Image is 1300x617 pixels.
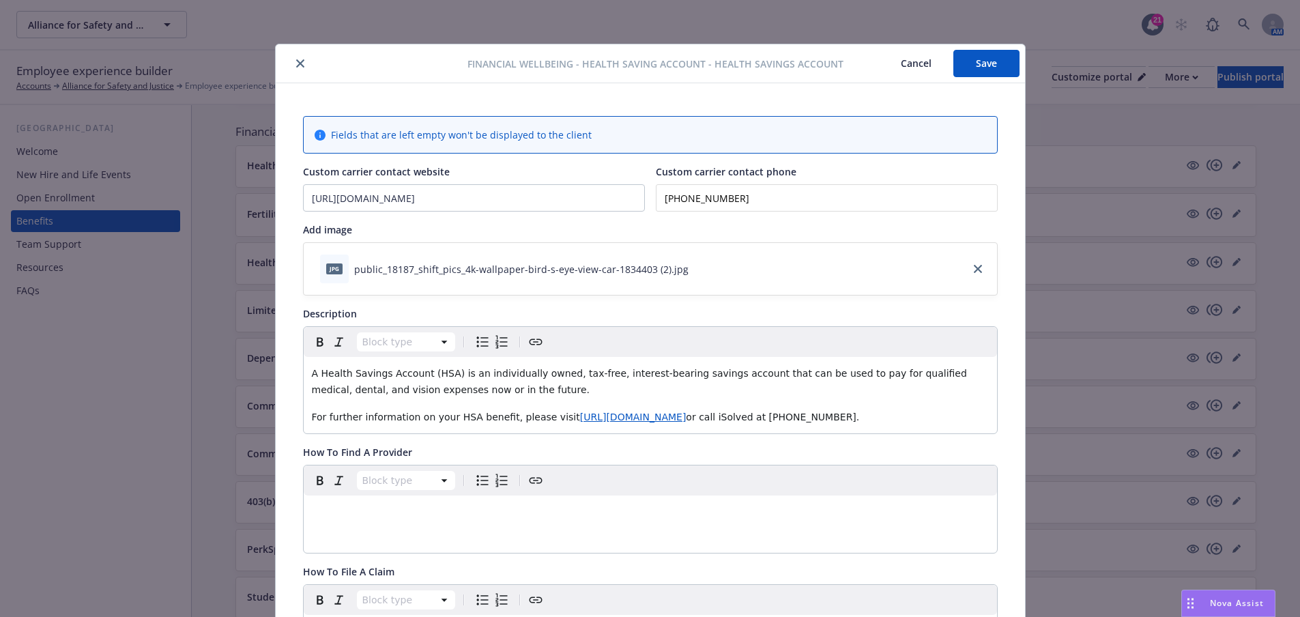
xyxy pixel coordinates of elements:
[357,332,455,351] button: Block type
[473,471,492,490] button: Bulleted list
[357,590,455,609] button: Block type
[303,307,357,320] span: Description
[304,357,997,433] div: editable markdown
[686,412,859,422] span: or call iSolved at [PHONE_NUMBER].
[1210,597,1264,609] span: Nova Assist
[526,332,545,351] button: Create link
[304,496,997,528] div: editable markdown
[303,565,394,578] span: How To File A Claim
[473,332,492,351] button: Bulleted list
[310,590,330,609] button: Bold
[357,471,455,490] button: Block type
[1181,590,1275,617] button: Nova Assist
[473,590,492,609] button: Bulleted list
[526,471,545,490] button: Create link
[354,262,689,276] div: public_18187_shift_pics_4k-wallpaper-bird-s-eye-view-car-1834403 (2).jpg
[326,263,343,274] span: jpg
[473,590,511,609] div: toggle group
[310,332,330,351] button: Bold
[580,412,687,422] a: [URL][DOMAIN_NAME]
[467,57,843,71] span: Financial Wellbeing - Health Saving Account - Health Savings Account
[303,446,412,459] span: How To Find A Provider
[492,332,511,351] button: Numbered list
[970,261,986,277] a: close
[473,471,511,490] div: toggle group
[310,471,330,490] button: Bold
[331,128,592,142] span: Fields that are left empty won't be displayed to the client
[492,471,511,490] button: Numbered list
[312,412,580,422] span: For further information on your HSA benefit, please visit
[1182,590,1199,616] div: Drag to move
[656,165,796,178] span: Custom carrier contact phone
[330,332,349,351] button: Italic
[292,55,308,72] button: close
[303,223,352,236] span: Add image
[312,368,970,395] span: A Health Savings Account (HSA) is an individually owned, tax-free, interest-bearing savings accou...
[304,185,644,211] input: Add custom carrier contact website
[492,590,511,609] button: Numbered list
[879,50,953,77] button: Cancel
[303,165,450,178] span: Custom carrier contact website
[330,590,349,609] button: Italic
[526,590,545,609] button: Create link
[953,50,1020,77] button: Save
[330,471,349,490] button: Italic
[694,262,705,276] button: download file
[473,332,511,351] div: toggle group
[656,184,998,212] input: Add custom carrier contact phone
